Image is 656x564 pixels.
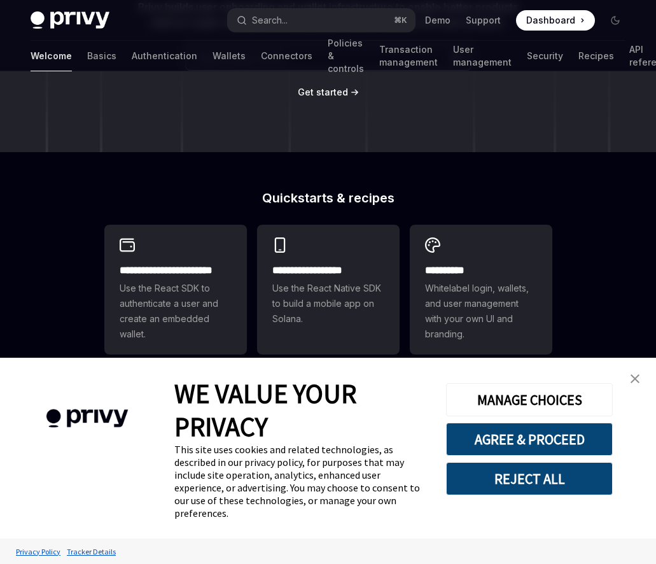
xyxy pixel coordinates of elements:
a: Wallets [213,41,246,71]
a: Basics [87,41,116,71]
a: Demo [425,14,450,27]
a: Welcome [31,41,72,71]
div: Search... [252,13,288,28]
span: Dashboard [526,14,575,27]
button: Open search [228,9,415,32]
a: Support [466,14,501,27]
a: Authentication [132,41,197,71]
span: Use the React SDK to authenticate a user and create an embedded wallet. [120,281,232,342]
button: MANAGE CHOICES [446,383,613,416]
a: **** **** **** ***Use the React Native SDK to build a mobile app on Solana. [257,225,400,355]
span: Whitelabel login, wallets, and user management with your own UI and branding. [425,281,537,342]
a: Connectors [261,41,312,71]
a: Security [527,41,563,71]
img: close banner [631,374,639,383]
a: Tracker Details [64,540,119,563]
a: Transaction management [379,41,438,71]
img: dark logo [31,11,109,29]
a: Dashboard [516,10,595,31]
span: ⌘ K [394,15,407,25]
a: Recipes [578,41,614,71]
button: Toggle dark mode [605,10,625,31]
a: User management [453,41,512,71]
a: Get started [298,86,348,99]
a: **** *****Whitelabel login, wallets, and user management with your own UI and branding. [410,225,552,355]
a: Privacy Policy [13,540,64,563]
span: Use the React Native SDK to build a mobile app on Solana. [272,281,384,327]
span: WE VALUE YOUR PRIVACY [174,377,356,443]
button: AGREE & PROCEED [446,423,613,456]
div: This site uses cookies and related technologies, as described in our privacy policy, for purposes... [174,443,427,519]
img: company logo [19,391,155,446]
h2: Quickstarts & recipes [104,192,552,204]
button: REJECT ALL [446,462,613,495]
span: Get started [298,87,348,97]
a: close banner [622,366,648,391]
a: Policies & controls [328,41,364,71]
